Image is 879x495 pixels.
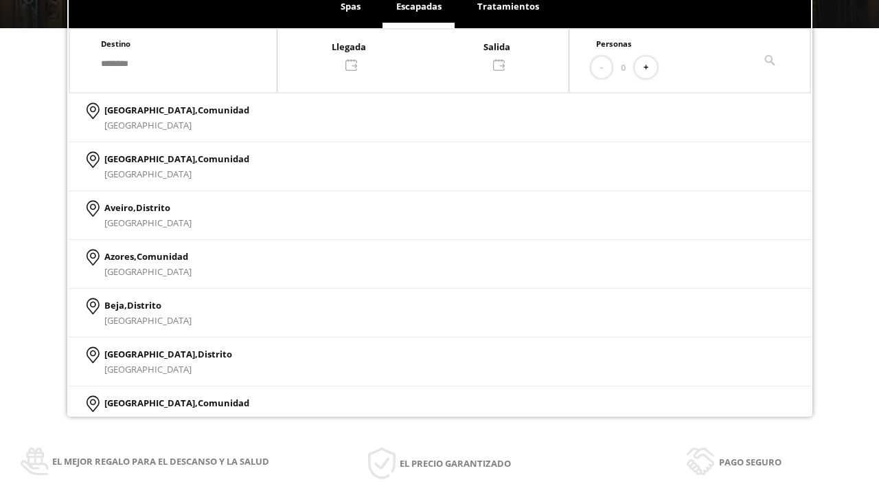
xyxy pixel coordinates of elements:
[635,56,657,79] button: +
[400,456,511,471] span: El precio garantizado
[104,151,249,166] p: [GEOGRAPHIC_DATA],
[104,363,192,375] span: [GEOGRAPHIC_DATA]
[198,397,249,409] span: Comunidad
[198,348,232,360] span: Distrito
[621,60,626,75] span: 0
[104,119,192,131] span: [GEOGRAPHIC_DATA]
[137,250,188,263] span: Comunidad
[104,412,192,424] span: [GEOGRAPHIC_DATA]
[104,168,192,180] span: [GEOGRAPHIC_DATA]
[104,200,192,215] p: Aveiro,
[104,298,192,313] p: Beja,
[104,217,192,229] span: [GEOGRAPHIC_DATA]
[591,56,612,79] button: -
[198,153,249,165] span: Comunidad
[198,104,249,116] span: Comunidad
[52,454,269,469] span: El mejor regalo para el descanso y la salud
[104,102,249,118] p: [GEOGRAPHIC_DATA],
[596,38,632,49] span: Personas
[719,454,781,470] span: Pago seguro
[136,201,170,214] span: Distrito
[127,299,161,311] span: Distrito
[104,314,192,327] span: [GEOGRAPHIC_DATA]
[104,249,192,264] p: Azores,
[104,395,249,410] p: [GEOGRAPHIC_DATA],
[104,265,192,278] span: [GEOGRAPHIC_DATA]
[101,38,130,49] span: Destino
[104,346,232,362] p: [GEOGRAPHIC_DATA],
